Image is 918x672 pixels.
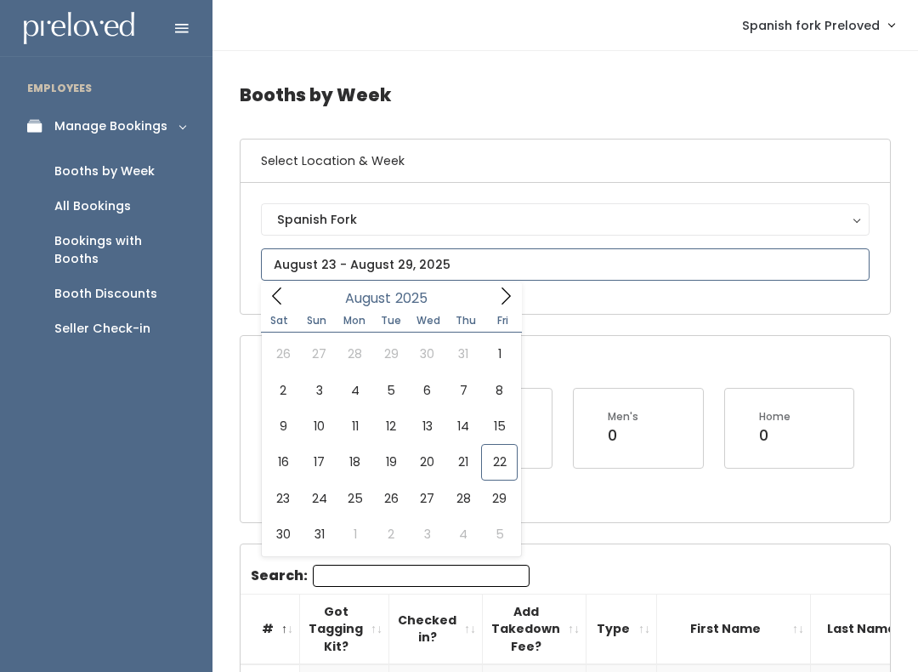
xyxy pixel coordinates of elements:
span: July 26, 2025 [265,336,301,372]
span: Fri [484,316,522,326]
span: August 11, 2025 [337,408,373,444]
span: Mon [336,316,373,326]
span: August 10, 2025 [301,408,337,444]
span: August 26, 2025 [373,481,409,516]
th: Checked in?: activate to sort column ascending [389,594,483,664]
span: August 2, 2025 [265,373,301,408]
span: September 2, 2025 [373,516,409,552]
span: August 29, 2025 [481,481,517,516]
span: August 3, 2025 [301,373,337,408]
th: #: activate to sort column descending [241,594,300,664]
span: Tue [372,316,410,326]
th: Got Tagging Kit?: activate to sort column ascending [300,594,389,664]
span: August 21, 2025 [445,444,481,480]
span: July 29, 2025 [373,336,409,372]
span: August 12, 2025 [373,408,409,444]
span: August 17, 2025 [301,444,337,480]
div: Spanish Fork [277,210,853,229]
span: August 1, 2025 [481,336,517,372]
span: Sat [261,316,298,326]
span: Thu [447,316,484,326]
div: Bookings with Booths [54,232,185,268]
span: August 16, 2025 [265,444,301,480]
span: August 13, 2025 [410,408,445,444]
label: Search: [251,565,530,587]
span: August 24, 2025 [301,481,337,516]
span: Spanish fork Preloved [742,16,880,35]
span: September 4, 2025 [445,516,481,552]
th: First Name: activate to sort column ascending [657,594,811,664]
div: Booths by Week [54,162,155,180]
div: All Bookings [54,197,131,215]
a: Spanish fork Preloved [725,7,911,43]
span: August 22, 2025 [481,444,517,480]
span: August 15, 2025 [481,408,517,444]
span: August 6, 2025 [410,373,445,408]
span: August 4, 2025 [337,373,373,408]
span: August 18, 2025 [337,444,373,480]
span: September 3, 2025 [410,516,445,552]
span: August 30, 2025 [265,516,301,552]
span: July 30, 2025 [410,336,445,372]
span: July 31, 2025 [445,336,481,372]
span: August 19, 2025 [373,444,409,480]
input: Year [391,288,442,309]
div: 0 [608,424,638,447]
span: August 20, 2025 [410,444,445,480]
div: Men's [608,409,638,424]
span: Wed [410,316,447,326]
span: August 5, 2025 [373,373,409,408]
span: August 23, 2025 [265,481,301,516]
span: August [345,292,391,305]
span: August 7, 2025 [445,373,481,408]
span: September 5, 2025 [481,516,517,552]
th: Type: activate to sort column ascending [586,594,657,664]
input: Search: [313,565,530,587]
span: August 8, 2025 [481,373,517,408]
span: Sun [298,316,336,326]
img: preloved logo [24,12,134,45]
h4: Booths by Week [240,71,891,118]
span: July 27, 2025 [301,336,337,372]
div: Home [759,409,790,424]
div: Manage Bookings [54,117,167,135]
th: Add Takedown Fee?: activate to sort column ascending [483,594,586,664]
button: Spanish Fork [261,203,870,236]
span: August 28, 2025 [445,481,481,516]
span: August 14, 2025 [445,408,481,444]
span: September 1, 2025 [337,516,373,552]
div: Booth Discounts [54,285,157,303]
div: Seller Check-in [54,320,150,338]
span: August 25, 2025 [337,481,373,516]
span: August 31, 2025 [301,516,337,552]
span: August 9, 2025 [265,408,301,444]
span: August 27, 2025 [410,481,445,516]
input: August 23 - August 29, 2025 [261,248,870,281]
div: 0 [759,424,790,447]
span: July 28, 2025 [337,336,373,372]
h6: Select Location & Week [241,140,890,183]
